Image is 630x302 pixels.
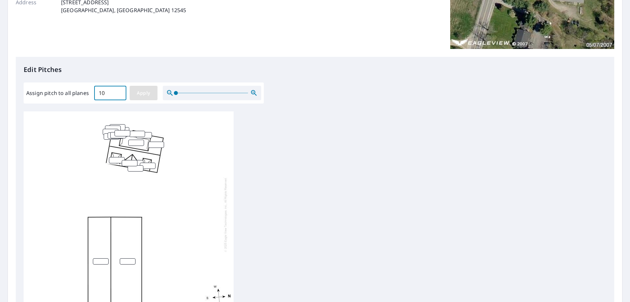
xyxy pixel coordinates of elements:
label: Assign pitch to all planes [26,89,89,97]
span: Apply [135,89,152,97]
input: 00.0 [94,84,126,102]
button: Apply [130,86,157,100]
p: Edit Pitches [24,65,606,75]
